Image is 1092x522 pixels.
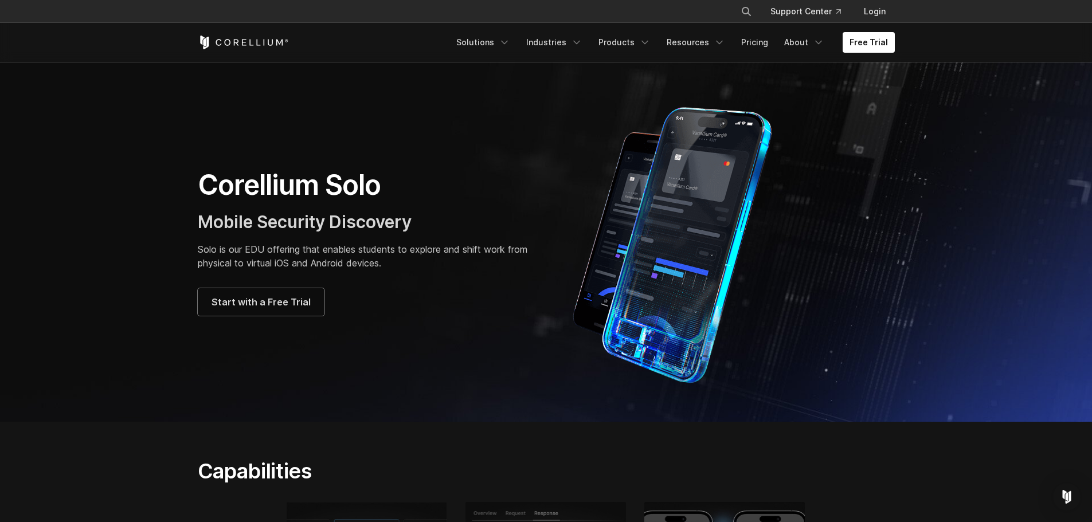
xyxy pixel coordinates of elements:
[727,1,895,22] div: Navigation Menu
[198,211,412,232] span: Mobile Security Discovery
[198,36,289,49] a: Corellium Home
[777,32,831,53] a: About
[212,295,311,309] span: Start with a Free Trial
[198,242,535,270] p: Solo is our EDU offering that enables students to explore and shift work from physical to virtual...
[734,32,775,53] a: Pricing
[660,32,732,53] a: Resources
[198,168,535,202] h1: Corellium Solo
[843,32,895,53] a: Free Trial
[449,32,517,53] a: Solutions
[592,32,657,53] a: Products
[198,458,655,484] h2: Capabilities
[449,32,895,53] div: Navigation Menu
[855,1,895,22] a: Login
[1053,483,1081,511] div: Open Intercom Messenger
[761,1,850,22] a: Support Center
[519,32,589,53] a: Industries
[558,99,804,385] img: Corellium Solo for mobile app security solutions
[736,1,757,22] button: Search
[198,288,324,316] a: Start with a Free Trial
